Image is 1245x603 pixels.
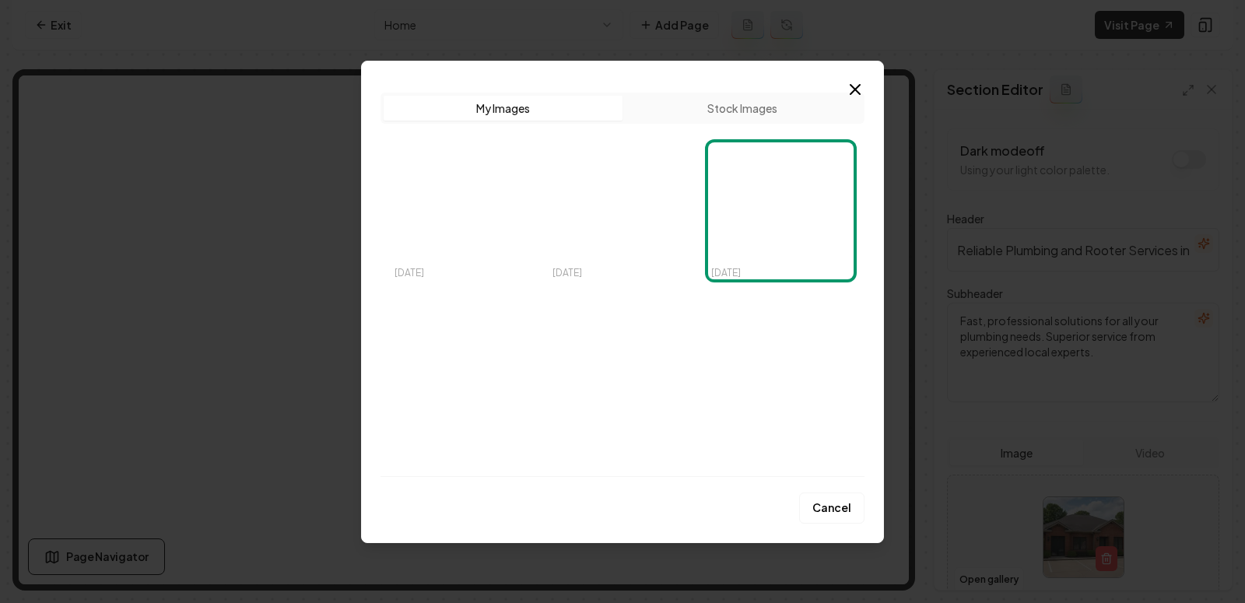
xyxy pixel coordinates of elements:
[395,267,424,279] p: [DATE]
[549,142,695,279] img: image
[391,142,537,279] img: image
[799,493,864,524] button: Cancel
[708,142,854,279] div: Select image image_68dd86ab5c7cd75eb821bd23.jpeg
[384,96,622,121] button: My Images
[391,142,537,279] div: Select image image_68dd88045c7cd75eb82a6bfe.webp
[708,142,854,279] img: image
[552,267,582,279] p: [DATE]
[622,96,861,121] button: Stock Images
[549,142,695,279] div: Select image image_68dd86b15c7cd75eb821e35c.jpeg
[711,267,741,279] p: [DATE]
